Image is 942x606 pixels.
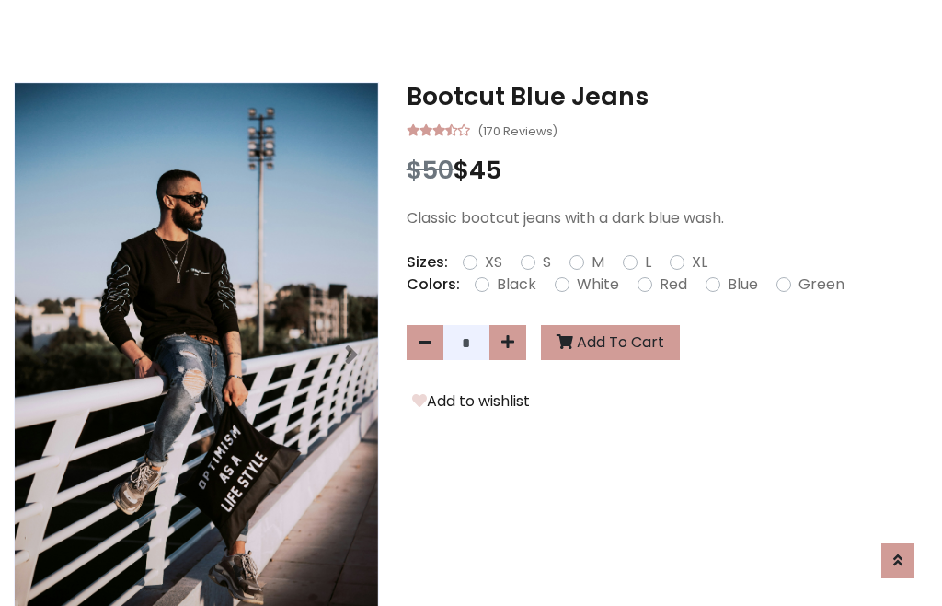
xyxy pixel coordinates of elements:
[592,251,604,274] label: M
[728,274,758,296] label: Blue
[692,251,707,274] label: XL
[543,251,551,274] label: S
[469,153,501,187] span: 45
[407,274,460,296] p: Colors:
[645,251,651,274] label: L
[577,274,619,296] label: White
[477,119,557,141] small: (170 Reviews)
[407,156,928,185] h3: $
[407,207,928,229] p: Classic bootcut jeans with a dark blue wash.
[407,153,454,187] span: $50
[407,82,928,111] h3: Bootcut Blue Jeans
[541,325,680,360] button: Add To Cart
[660,274,687,296] label: Red
[407,251,448,274] p: Sizes:
[798,274,844,296] label: Green
[497,274,536,296] label: Black
[485,251,502,274] label: XS
[407,390,535,414] button: Add to wishlist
